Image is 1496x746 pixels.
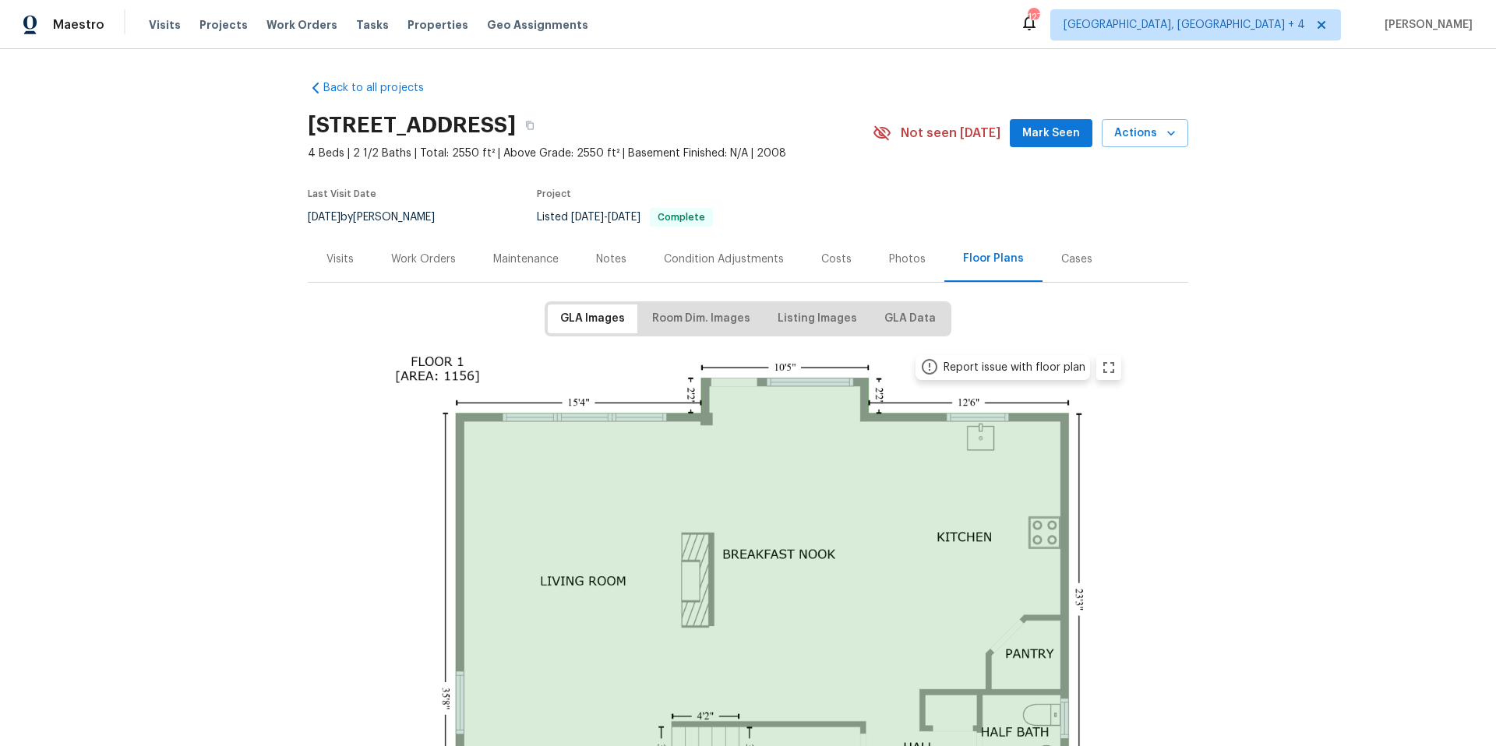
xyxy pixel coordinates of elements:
[944,360,1085,375] div: Report issue with floor plan
[1114,124,1176,143] span: Actions
[560,309,625,329] span: GLA Images
[493,252,559,267] div: Maintenance
[596,252,626,267] div: Notes
[901,125,1000,141] span: Not seen [DATE]
[308,80,457,96] a: Back to all projects
[608,212,640,223] span: [DATE]
[889,252,926,267] div: Photos
[308,146,873,161] span: 4 Beds | 2 1/2 Baths | Total: 2550 ft² | Above Grade: 2550 ft² | Basement Finished: N/A | 2008
[326,252,354,267] div: Visits
[199,17,248,33] span: Projects
[487,17,588,33] span: Geo Assignments
[1028,9,1039,25] div: 127
[652,309,750,329] span: Room Dim. Images
[571,212,640,223] span: -
[765,304,870,333] button: Listing Images
[53,17,104,33] span: Maestro
[1064,17,1305,33] span: [GEOGRAPHIC_DATA], [GEOGRAPHIC_DATA] + 4
[872,304,948,333] button: GLA Data
[308,208,453,227] div: by [PERSON_NAME]
[651,213,711,222] span: Complete
[640,304,763,333] button: Room Dim. Images
[1102,119,1188,148] button: Actions
[266,17,337,33] span: Work Orders
[149,17,181,33] span: Visits
[963,251,1024,266] div: Floor Plans
[1096,355,1121,380] button: zoom in
[821,252,852,267] div: Costs
[308,118,516,133] h2: [STREET_ADDRESS]
[356,19,389,30] span: Tasks
[664,252,784,267] div: Condition Adjustments
[537,189,571,199] span: Project
[516,111,544,139] button: Copy Address
[1061,252,1092,267] div: Cases
[778,309,857,329] span: Listing Images
[308,212,340,223] span: [DATE]
[1022,124,1080,143] span: Mark Seen
[548,304,637,333] button: GLA Images
[1010,119,1092,148] button: Mark Seen
[537,212,713,223] span: Listed
[308,189,376,199] span: Last Visit Date
[391,252,456,267] div: Work Orders
[884,309,936,329] span: GLA Data
[571,212,604,223] span: [DATE]
[408,17,468,33] span: Properties
[1378,17,1473,33] span: [PERSON_NAME]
